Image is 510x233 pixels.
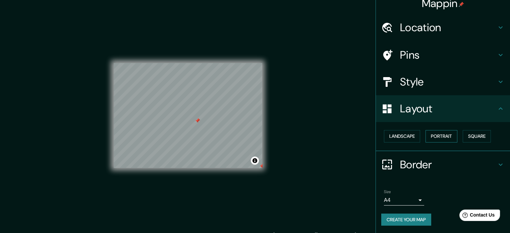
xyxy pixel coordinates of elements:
button: Create your map [381,214,431,226]
h4: Style [400,75,497,89]
h4: Layout [400,102,497,115]
div: Pins [376,42,510,68]
h4: Pins [400,48,497,62]
button: Toggle attribution [251,157,259,165]
canvas: Map [114,63,262,168]
label: Size [384,189,391,194]
button: Portrait [426,130,457,142]
iframe: Help widget launcher [450,207,503,226]
div: Location [376,14,510,41]
button: Square [463,130,491,142]
h4: Border [400,158,497,171]
div: Layout [376,95,510,122]
div: Border [376,151,510,178]
div: Style [376,68,510,95]
h4: Location [400,21,497,34]
button: Landscape [384,130,420,142]
div: A4 [384,195,424,206]
img: pin-icon.png [459,2,464,7]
